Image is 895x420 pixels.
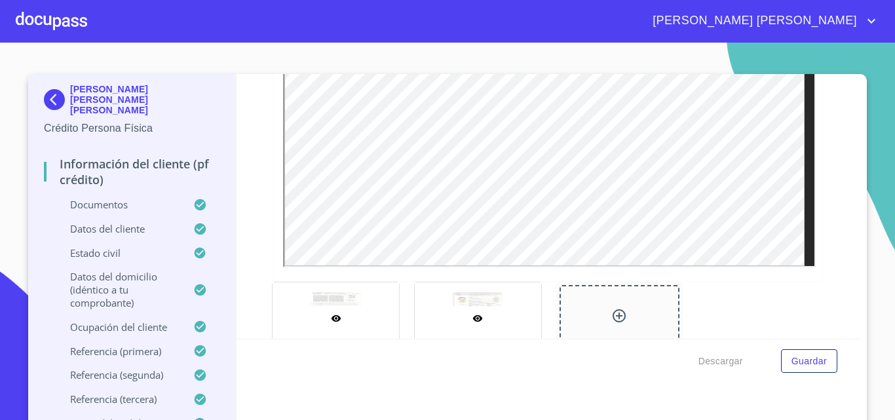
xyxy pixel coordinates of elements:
[643,10,879,31] button: account of current user
[44,368,193,381] p: Referencia (segunda)
[44,246,193,259] p: Estado Civil
[44,198,193,211] p: Documentos
[781,349,837,373] button: Guardar
[44,392,193,406] p: Referencia (tercera)
[44,89,70,110] img: Docupass spot blue
[44,156,220,187] p: Información del cliente (PF crédito)
[643,10,864,31] span: [PERSON_NAME] [PERSON_NAME]
[698,353,743,370] span: Descargar
[44,320,193,334] p: Ocupación del Cliente
[44,84,220,121] div: [PERSON_NAME] [PERSON_NAME] [PERSON_NAME]
[693,349,748,373] button: Descargar
[44,270,193,309] p: Datos del domicilio (idéntico a tu comprobante)
[791,353,827,370] span: Guardar
[70,84,220,115] p: [PERSON_NAME] [PERSON_NAME] [PERSON_NAME]
[44,345,193,358] p: Referencia (primera)
[44,121,220,136] p: Crédito Persona Física
[44,222,193,235] p: Datos del cliente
